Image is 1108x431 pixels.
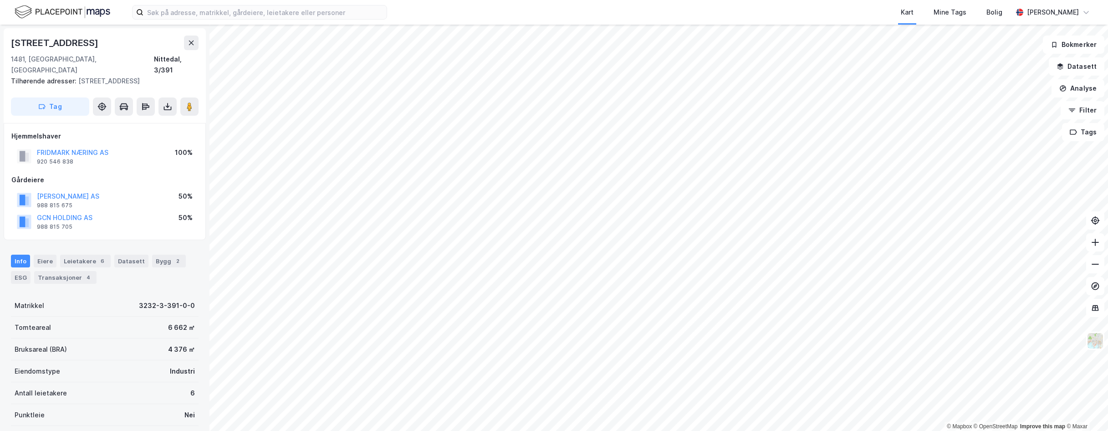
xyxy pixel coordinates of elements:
[11,76,191,87] div: [STREET_ADDRESS]
[1052,79,1104,97] button: Analyse
[15,4,110,20] img: logo.f888ab2527a4732fd821a326f86c7f29.svg
[1061,101,1104,119] button: Filter
[1087,332,1104,349] img: Z
[154,54,199,76] div: Nittedal, 3/391
[11,54,154,76] div: 1481, [GEOGRAPHIC_DATA], [GEOGRAPHIC_DATA]
[170,366,195,377] div: Industri
[168,322,195,333] div: 6 662 ㎡
[1020,423,1065,430] a: Improve this map
[11,131,198,142] div: Hjemmelshaver
[15,410,45,421] div: Punktleie
[139,300,195,311] div: 3232-3-391-0-0
[152,255,186,267] div: Bygg
[168,344,195,355] div: 4 376 ㎡
[1062,387,1108,431] div: Kontrollprogram for chat
[15,300,44,311] div: Matrikkel
[98,257,107,266] div: 6
[1049,57,1104,76] button: Datasett
[190,388,195,399] div: 6
[15,344,67,355] div: Bruksareal (BRA)
[974,423,1018,430] a: OpenStreetMap
[11,36,100,50] div: [STREET_ADDRESS]
[34,255,56,267] div: Eiere
[1027,7,1079,18] div: [PERSON_NAME]
[175,147,193,158] div: 100%
[179,191,193,202] div: 50%
[60,255,111,267] div: Leietakere
[986,7,1002,18] div: Bolig
[37,223,72,231] div: 988 815 705
[37,158,73,165] div: 920 546 838
[114,255,148,267] div: Datasett
[11,271,31,284] div: ESG
[947,423,972,430] a: Mapbox
[1062,387,1108,431] iframe: Chat Widget
[15,322,51,333] div: Tomteareal
[143,5,387,19] input: Søk på adresse, matrikkel, gårdeiere, leietakere eller personer
[15,388,67,399] div: Antall leietakere
[11,174,198,185] div: Gårdeiere
[1043,36,1104,54] button: Bokmerker
[34,271,97,284] div: Transaksjoner
[11,97,89,116] button: Tag
[84,273,93,282] div: 4
[37,202,72,209] div: 988 815 675
[179,212,193,223] div: 50%
[11,255,30,267] div: Info
[184,410,195,421] div: Nei
[901,7,914,18] div: Kart
[11,77,78,85] span: Tilhørende adresser:
[173,257,182,266] div: 2
[1062,123,1104,141] button: Tags
[934,7,966,18] div: Mine Tags
[15,366,60,377] div: Eiendomstype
